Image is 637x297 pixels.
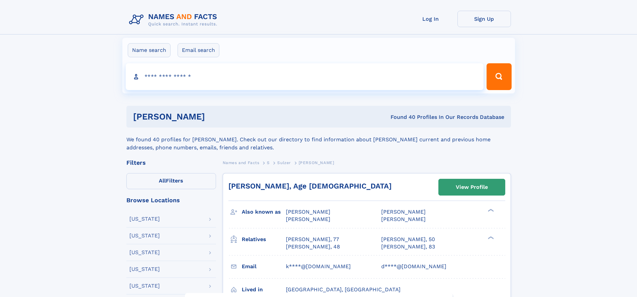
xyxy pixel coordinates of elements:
[381,236,435,243] a: [PERSON_NAME], 50
[242,234,286,245] h3: Relatives
[286,243,340,250] a: [PERSON_NAME], 48
[299,160,334,165] span: [PERSON_NAME]
[228,182,392,190] a: [PERSON_NAME], Age [DEMOGRAPHIC_DATA]
[381,243,435,250] a: [PERSON_NAME], 83
[404,11,457,27] a: Log In
[129,250,160,255] div: [US_STATE]
[457,11,511,27] a: Sign Up
[129,267,160,272] div: [US_STATE]
[223,158,259,167] a: Names and Facts
[487,63,511,90] button: Search Button
[286,209,330,215] span: [PERSON_NAME]
[129,216,160,222] div: [US_STATE]
[242,284,286,295] h3: Lived in
[129,233,160,238] div: [US_STATE]
[298,114,504,121] div: Found 40 Profiles In Our Records Database
[286,216,330,222] span: [PERSON_NAME]
[286,236,339,243] a: [PERSON_NAME], 77
[439,179,505,195] a: View Profile
[128,43,171,57] label: Name search
[242,206,286,218] h3: Also known as
[277,158,291,167] a: Sulzer
[178,43,219,57] label: Email search
[277,160,291,165] span: Sulzer
[267,158,270,167] a: S
[381,209,426,215] span: [PERSON_NAME]
[133,113,298,121] h1: [PERSON_NAME]
[159,177,166,184] span: All
[381,216,426,222] span: [PERSON_NAME]
[242,261,286,272] h3: Email
[267,160,270,165] span: S
[126,197,216,203] div: Browse Locations
[486,208,494,213] div: ❯
[126,63,484,90] input: search input
[126,11,223,29] img: Logo Names and Facts
[126,160,216,166] div: Filters
[126,128,511,152] div: We found 40 profiles for [PERSON_NAME]. Check out our directory to find information about [PERSON...
[486,235,494,240] div: ❯
[456,179,488,195] div: View Profile
[126,173,216,189] label: Filters
[286,286,401,293] span: [GEOGRAPHIC_DATA], [GEOGRAPHIC_DATA]
[129,283,160,289] div: [US_STATE]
